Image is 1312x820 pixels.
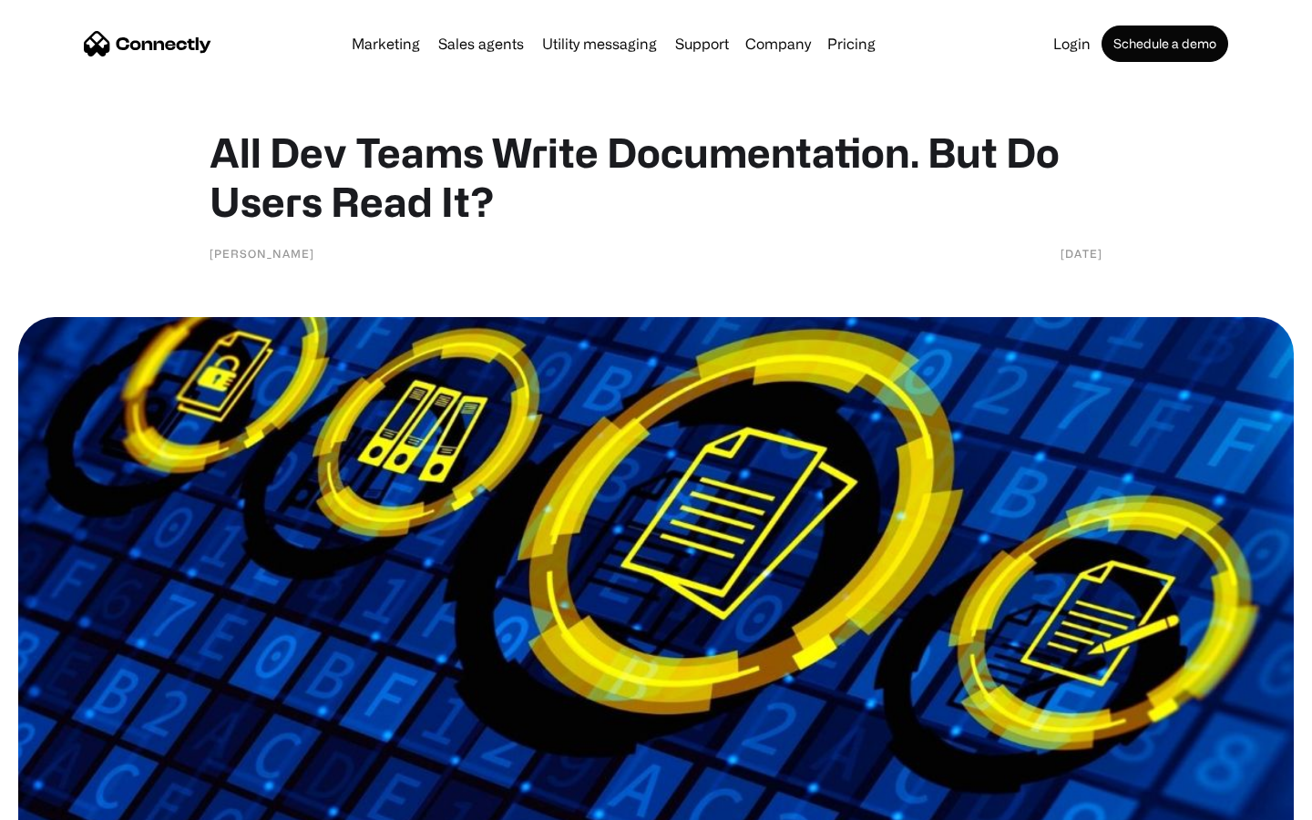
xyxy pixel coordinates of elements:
[18,788,109,814] aside: Language selected: English
[344,36,427,51] a: Marketing
[1102,26,1228,62] a: Schedule a demo
[36,788,109,814] ul: Language list
[210,244,314,262] div: [PERSON_NAME]
[1061,244,1102,262] div: [DATE]
[668,36,736,51] a: Support
[740,31,816,56] div: Company
[1046,36,1098,51] a: Login
[84,30,211,57] a: home
[535,36,664,51] a: Utility messaging
[431,36,531,51] a: Sales agents
[820,36,883,51] a: Pricing
[210,128,1102,226] h1: All Dev Teams Write Documentation. But Do Users Read It?
[745,31,811,56] div: Company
